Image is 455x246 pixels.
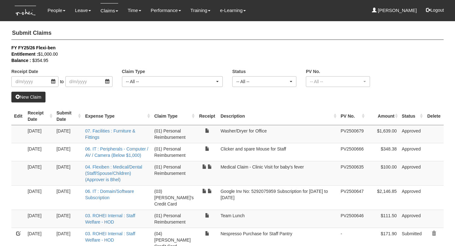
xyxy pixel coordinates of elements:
[54,125,83,143] td: [DATE]
[25,210,54,228] td: [DATE]
[310,78,362,85] div: -- All --
[11,68,38,75] label: Receipt Date
[85,189,134,200] a: 06. IT : Domain/Software Subscription
[54,143,83,161] td: [DATE]
[338,143,366,161] td: PV2500666
[366,107,399,125] th: Amount : activate to sort column ascending
[126,78,215,85] div: -- All --
[422,3,448,18] button: Logout
[218,185,338,210] td: Google Inv No: 5292075959 Subscription for [DATE] to [DATE]
[399,161,424,185] td: Approved
[47,3,65,18] a: People
[152,161,196,185] td: (01) Personal Reimbursement
[100,3,118,18] a: Claims
[25,107,54,125] th: Receipt Date : activate to sort column ascending
[218,107,338,125] th: Description : activate to sort column ascending
[152,210,196,228] td: (01) Personal Reimbursement
[220,3,246,18] a: e-Learning
[366,143,399,161] td: $348.38
[338,125,366,143] td: PV2500679
[122,68,145,75] label: Claim Type
[11,92,45,102] a: New Claim
[54,185,83,210] td: [DATE]
[218,210,338,228] td: Team Lunch
[338,185,366,210] td: PV2500647
[25,185,54,210] td: [DATE]
[11,58,31,63] b: Balance :
[366,125,399,143] td: $1,639.00
[85,128,135,140] a: 07. Facilities : Furniture & Fittings
[32,58,48,63] span: $354.95
[366,161,399,185] td: $100.00
[399,185,424,210] td: Approved
[306,76,370,87] button: -- All --
[128,3,141,18] a: Time
[399,125,424,143] td: Approved
[424,107,444,125] th: Delete
[218,161,338,185] td: Medical Claim - Clinic Visit for baby's fever
[372,3,417,18] a: [PERSON_NAME]
[218,125,338,143] td: Washer/Dryer for Office
[11,27,444,40] h4: Submit Claims
[54,210,83,228] td: [DATE]
[11,52,38,57] b: Entitlement :
[306,68,320,75] label: PV No.
[11,45,56,50] b: FY FY25/26 Flexi-ben
[338,210,366,228] td: PV2500646
[85,213,135,224] a: 03. ROHEI Internal : Staff Welfare - HOD
[54,161,83,185] td: [DATE]
[58,76,65,87] span: to
[218,143,338,161] td: Clicker and spare Mouse for Staff
[366,185,399,210] td: $2,146.85
[82,107,152,125] th: Expense Type : activate to sort column ascending
[11,107,25,125] th: Edit
[232,68,246,75] label: Status
[54,107,83,125] th: Submit Date : activate to sort column ascending
[338,107,366,125] th: PV No. : activate to sort column ascending
[196,107,218,125] th: Receipt
[366,210,399,228] td: $111.50
[85,146,148,158] a: 06. IT : Peripherals - Computer / AV / Camera (Below $1,000)
[65,76,112,87] input: d/m/yyyy
[152,185,196,210] td: (03) [PERSON_NAME]'s Credit Card
[399,210,424,228] td: Approved
[25,161,54,185] td: [DATE]
[399,143,424,161] td: Approved
[151,3,181,18] a: Performance
[236,78,288,85] div: -- All --
[191,3,211,18] a: Training
[75,3,91,18] a: Leave
[85,231,135,243] a: 03. ROHEI Internal : Staff Welfare - HOD
[152,125,196,143] td: (01) Personal Reimbursement
[152,143,196,161] td: (01) Personal Reimbursement
[25,143,54,161] td: [DATE]
[85,164,142,182] a: 04. Flexiben : Medical/Dental (Staff/Spouse/Children) (Approver is Bhel)
[152,107,196,125] th: Claim Type : activate to sort column ascending
[25,125,54,143] td: [DATE]
[232,76,296,87] button: -- All --
[122,76,223,87] button: -- All --
[338,161,366,185] td: PV2500635
[399,107,424,125] th: Status : activate to sort column ascending
[11,51,434,57] div: $1,000.00
[11,76,58,87] input: d/m/yyyy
